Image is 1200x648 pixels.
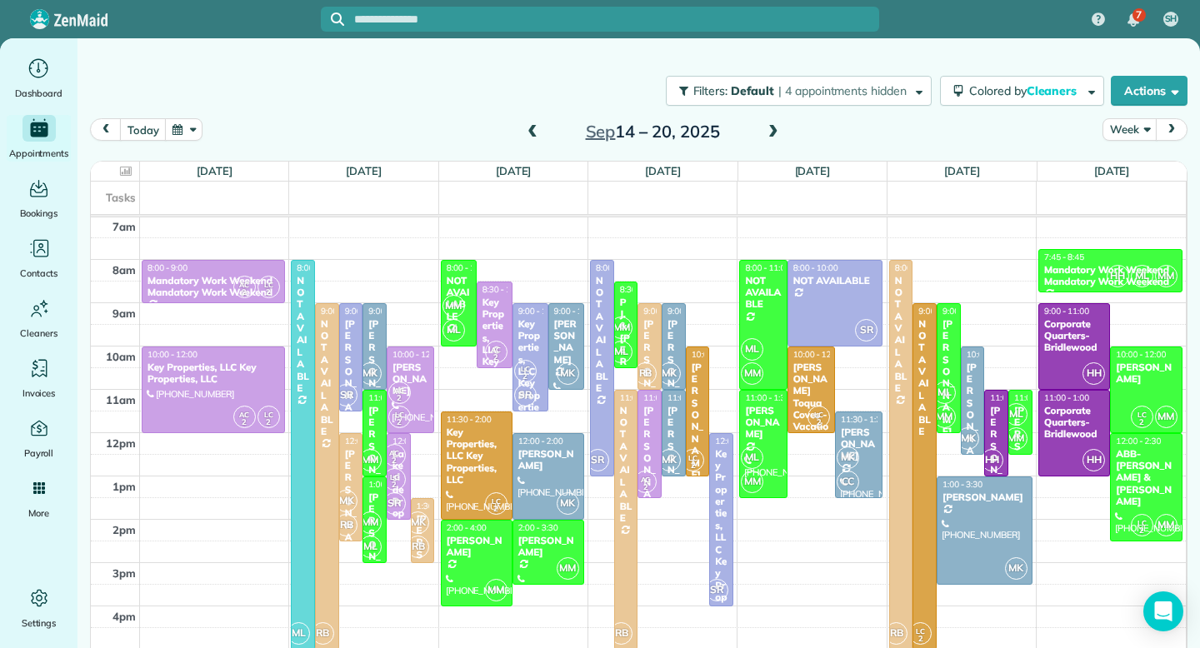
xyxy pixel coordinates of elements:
[658,449,681,471] span: MK
[910,631,931,647] small: 2
[359,449,382,471] span: MM
[321,12,344,26] button: Focus search
[596,262,636,273] span: 8:00 - 1:00
[793,349,843,360] span: 10:00 - 12:00
[492,496,501,506] span: LC
[112,263,136,277] span: 8am
[1094,164,1130,177] a: [DATE]
[106,393,136,406] span: 11am
[855,319,877,341] span: SR
[395,410,404,419] span: LC
[1014,392,1064,403] span: 11:00 - 12:30
[389,448,399,457] span: AC
[7,235,71,282] a: Contacts
[22,385,56,401] span: Invoices
[745,392,790,403] span: 11:00 - 1:30
[933,381,956,404] span: ML
[667,306,712,317] span: 9:00 - 11:00
[345,306,390,317] span: 9:00 - 11:30
[1115,448,1177,508] div: ABB- [PERSON_NAME] & [PERSON_NAME]
[610,317,632,339] span: MM
[518,436,563,446] span: 12:00 - 2:00
[557,557,579,580] span: MM
[942,491,1027,503] div: [PERSON_NAME]
[667,405,681,525] div: [PERSON_NAME]
[942,479,982,490] span: 1:00 - 3:30
[106,191,136,204] span: Tasks
[521,364,530,373] span: LC
[264,280,273,289] span: LC
[841,414,886,425] span: 11:30 - 1:30
[368,306,413,317] span: 9:00 - 11:00
[258,285,279,301] small: 2
[518,306,563,317] span: 9:00 - 11:30
[620,392,665,403] span: 11:00 - 5:00
[197,164,232,177] a: [DATE]
[989,405,1003,525] div: [PERSON_NAME]
[1082,449,1105,471] span: HH
[346,164,382,177] a: [DATE]
[894,275,908,395] div: NOT AVAILABLE
[321,306,361,317] span: 9:00 - 5:00
[112,220,136,233] span: 7am
[1005,403,1027,426] span: ML
[840,426,877,462] div: [PERSON_NAME]
[1131,265,1153,287] span: ML
[517,535,579,559] div: [PERSON_NAME]
[731,83,775,98] span: Default
[969,83,1082,98] span: Colored by
[258,415,279,431] small: 2
[20,325,57,341] span: Cleaners
[1137,518,1147,527] span: LC
[933,406,956,428] span: MM
[7,175,71,222] a: Bookings
[384,453,405,469] small: 2
[1111,76,1187,106] button: Actions
[741,362,763,385] span: MM
[792,361,830,469] div: [PERSON_NAME] Toqua Coves - Vacation Concierge
[20,205,58,222] span: Bookings
[446,275,472,323] div: NOT AVAILABLE
[682,458,703,474] small: 2
[496,164,532,177] a: [DATE]
[643,392,688,403] span: 11:00 - 1:30
[1165,12,1177,26] span: SH
[485,579,507,601] span: MM
[808,415,829,431] small: 2
[517,318,543,438] div: Key Properties, LLC Key Properties, LLC
[7,55,71,102] a: Dashboard
[234,285,255,301] small: 2
[1116,436,1161,446] span: 12:00 - 2:30
[793,262,838,273] span: 8:00 - 10:00
[940,76,1104,106] button: Colored byCleaners
[587,449,609,471] span: SR
[368,392,413,403] span: 11:00 - 1:00
[1116,349,1166,360] span: 10:00 - 12:00
[446,535,507,559] div: [PERSON_NAME]
[383,492,406,515] span: SR
[895,262,935,273] span: 8:00 - 5:00
[7,355,71,401] a: Invoices
[367,318,382,438] div: [PERSON_NAME]
[1027,83,1080,98] span: Cleaners
[643,306,688,317] span: 9:00 - 11:00
[642,405,657,525] div: [PERSON_NAME]
[692,349,737,360] span: 10:00 - 1:00
[942,318,956,438] div: [PERSON_NAME]
[744,275,782,311] div: NOT AVAILABLE
[447,522,487,533] span: 2:00 - 4:00
[394,386,404,395] span: AC
[517,448,579,472] div: [PERSON_NAME]
[287,622,310,645] span: ML
[15,85,62,102] span: Dashboard
[482,284,527,295] span: 8:30 - 10:30
[916,626,925,636] span: LC
[392,436,437,446] span: 12:00 - 2:00
[1155,514,1177,536] span: MM
[1044,392,1089,403] span: 11:00 - 1:00
[447,414,492,425] span: 11:30 - 2:00
[28,505,49,521] span: More
[778,83,907,98] span: | 4 appointments hidden
[553,318,579,366] div: [PERSON_NAME]
[667,392,712,403] span: 11:00 - 1:00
